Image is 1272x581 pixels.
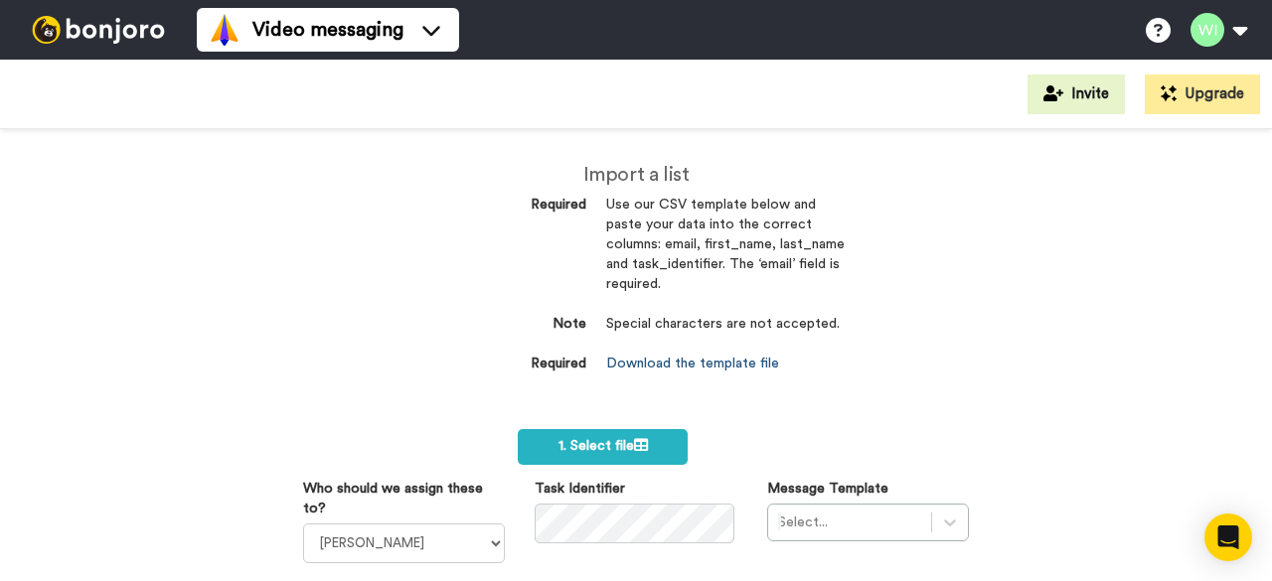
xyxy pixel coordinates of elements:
[606,357,779,370] a: Download the template file
[535,479,625,499] label: Task Identifier
[427,315,586,335] dt: Note
[1145,74,1260,114] button: Upgrade
[1028,74,1125,114] button: Invite
[606,315,845,355] dd: Special characters are not accepted.
[558,439,648,453] span: 1. Select file
[209,14,240,46] img: vm-color.svg
[252,16,403,44] span: Video messaging
[24,16,173,44] img: bj-logo-header-white.svg
[427,164,845,186] h2: Import a list
[427,196,586,216] dt: Required
[303,479,505,518] label: Who should we assign these to?
[606,196,845,315] dd: Use our CSV template below and paste your data into the correct columns: email, first_name, last_...
[1204,513,1252,561] div: Open Intercom Messenger
[767,479,888,499] label: Message Template
[427,355,586,374] dt: Required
